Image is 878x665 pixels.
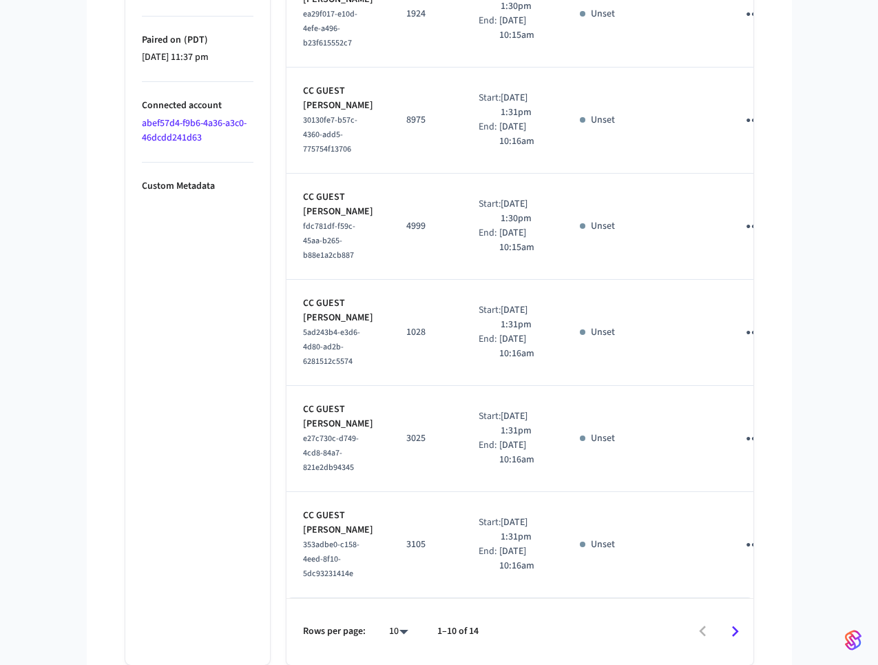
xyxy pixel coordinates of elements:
span: 30130fe7-b57c-4360-add5-775754f13706 [303,114,357,155]
span: ( PDT ) [181,33,208,47]
p: 3105 [406,538,446,552]
p: [DATE] 10:16am [499,120,546,149]
p: Unset [591,7,615,21]
div: Start: [479,515,501,544]
p: Rows per page: [303,624,366,639]
p: Unset [591,113,615,127]
p: CC GUEST [PERSON_NAME] [303,509,373,538]
p: Connected account [142,99,253,113]
p: CC GUEST [PERSON_NAME] [303,296,373,325]
p: [DATE] 1:31pm [501,515,547,544]
span: fdc781df-f59c-45aa-b265-b88e1a2cb887 [303,221,355,261]
span: ea29f017-e10d-4efe-a496-b23f615552c7 [303,8,357,49]
div: End: [479,120,500,149]
p: 1028 [406,325,446,340]
div: Start: [479,91,501,120]
p: Unset [591,431,615,446]
p: [DATE] 1:31pm [501,409,547,438]
div: End: [479,438,500,467]
div: End: [479,226,500,255]
p: [DATE] 10:16am [499,544,546,573]
p: Unset [591,325,615,340]
p: Custom Metadata [142,179,253,194]
div: 10 [382,622,415,642]
p: [DATE] 1:30pm [501,197,547,226]
p: 1–10 of 14 [437,624,479,639]
div: End: [479,544,500,573]
p: 3025 [406,431,446,446]
p: CC GUEST [PERSON_NAME] [303,402,373,431]
div: Start: [479,409,501,438]
p: [DATE] 10:16am [499,438,546,467]
p: [DATE] 11:37 pm [142,50,253,65]
p: [DATE] 10:15am [499,226,546,255]
p: [DATE] 1:31pm [501,303,547,332]
div: Start: [479,303,501,332]
span: 5ad243b4-e3d6-4d80-ad2b-6281512c5574 [303,327,360,367]
a: abef57d4-f9b6-4a36-a3c0-46dcdd241d63 [142,116,247,145]
span: 353adbe0-c158-4eed-8f10-5dc93231414e [303,539,359,580]
div: End: [479,14,500,43]
p: CC GUEST [PERSON_NAME] [303,84,373,113]
p: [DATE] 10:15am [499,14,546,43]
p: Unset [591,219,615,234]
p: 4999 [406,219,446,234]
div: End: [479,332,500,361]
p: Unset [591,538,615,552]
img: SeamLogoGradient.69752ec5.svg [845,629,861,651]
p: [DATE] 10:16am [499,332,546,361]
p: Paired on [142,33,253,48]
span: e27c730c-d749-4cd8-84a7-821e2db94345 [303,433,359,473]
button: Go to next page [719,615,751,648]
p: 1924 [406,7,446,21]
p: CC GUEST [PERSON_NAME] [303,190,373,219]
div: Start: [479,197,501,226]
p: [DATE] 1:31pm [501,91,547,120]
p: 8975 [406,113,446,127]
